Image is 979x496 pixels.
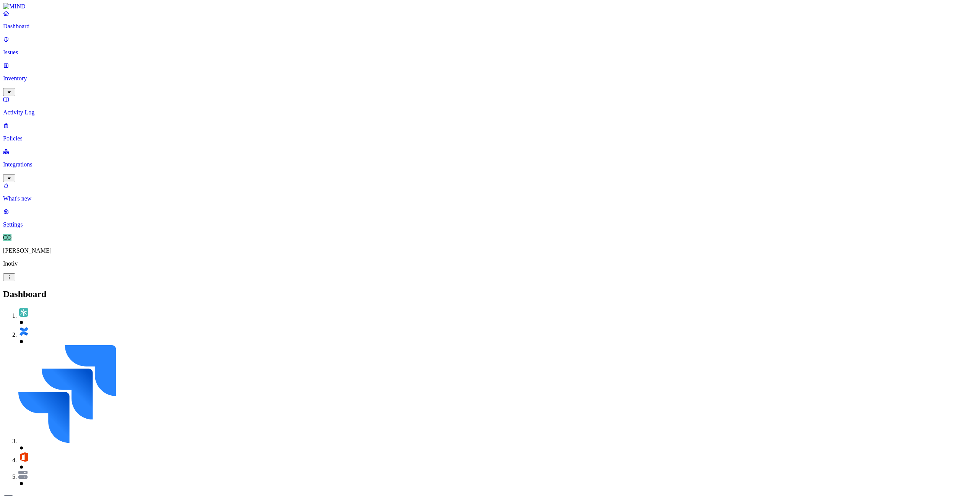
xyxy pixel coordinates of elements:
[3,221,976,228] p: Settings
[18,452,29,462] img: svg%3e
[3,234,11,241] span: CO
[3,161,976,168] p: Integrations
[3,122,976,142] a: Policies
[3,109,976,116] p: Activity Log
[3,135,976,142] p: Policies
[3,247,976,254] p: [PERSON_NAME]
[3,3,976,10] a: MIND
[3,3,26,10] img: MIND
[18,307,29,318] img: svg%3e
[3,23,976,30] p: Dashboard
[3,49,976,56] p: Issues
[3,62,976,95] a: Inventory
[18,471,28,479] img: svg%3e
[3,10,976,30] a: Dashboard
[3,36,976,56] a: Issues
[18,345,116,443] img: svg+xml,%3c
[3,289,976,299] h2: Dashboard
[3,208,976,228] a: Settings
[3,195,976,202] p: What's new
[3,148,976,181] a: Integrations
[3,260,976,267] p: Inotiv
[3,75,976,82] p: Inventory
[3,96,976,116] a: Activity Log
[3,182,976,202] a: What's new
[18,326,29,337] img: svg%3e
